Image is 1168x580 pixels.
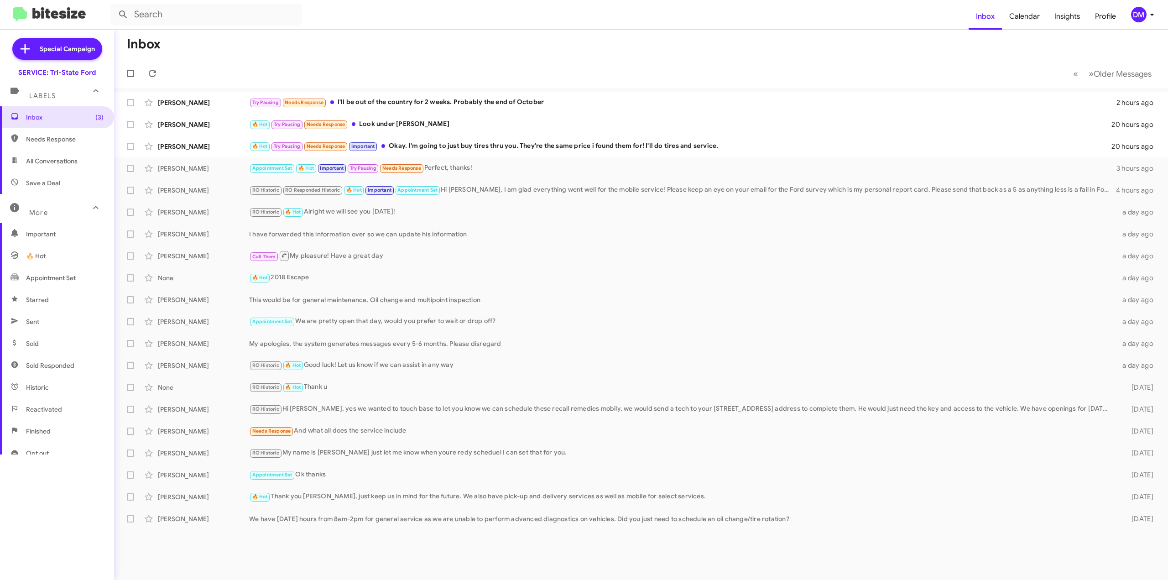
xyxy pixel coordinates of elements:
[351,143,375,149] span: Important
[249,316,1114,327] div: We are pretty open that day, would you prefer to wait or drop off?
[249,404,1114,414] div: Hi [PERSON_NAME], yes we wanted to touch base to let you know we can schedule these recall remedi...
[158,339,249,348] div: [PERSON_NAME]
[969,3,1002,30] span: Inbox
[249,382,1114,392] div: Thank u
[26,449,49,458] span: Opt out
[252,472,292,478] span: Appointment Set
[158,449,249,458] div: [PERSON_NAME]
[252,121,268,127] span: 🔥 Hot
[1114,492,1161,502] div: [DATE]
[158,492,249,502] div: [PERSON_NAME]
[274,121,300,127] span: Try Pausing
[285,187,340,193] span: RO Responded Historic
[285,384,301,390] span: 🔥 Hot
[249,250,1114,261] div: My pleasure! Have a great day
[1114,514,1161,523] div: [DATE]
[95,113,104,122] span: (3)
[26,157,78,166] span: All Conversations
[26,113,104,122] span: Inbox
[158,164,249,173] div: [PERSON_NAME]
[252,362,279,368] span: RO Historic
[252,494,268,500] span: 🔥 Hot
[1002,3,1047,30] a: Calendar
[158,317,249,326] div: [PERSON_NAME]
[1114,383,1161,392] div: [DATE]
[1114,295,1161,304] div: a day ago
[252,384,279,390] span: RO Historic
[158,186,249,195] div: [PERSON_NAME]
[307,121,345,127] span: Needs Response
[368,187,391,193] span: Important
[249,514,1114,523] div: We have [DATE] hours from 8am-2pm for general service as we are unable to perform advanced diagno...
[26,135,104,144] span: Needs Response
[158,470,249,480] div: [PERSON_NAME]
[252,450,279,456] span: RO Historic
[26,317,39,326] span: Sent
[285,209,301,215] span: 🔥 Hot
[26,251,46,261] span: 🔥 Hot
[1089,68,1094,79] span: »
[26,273,76,282] span: Appointment Set
[1114,230,1161,239] div: a day ago
[1114,361,1161,370] div: a day ago
[158,514,249,523] div: [PERSON_NAME]
[26,383,49,392] span: Historic
[320,165,344,171] span: Important
[1114,339,1161,348] div: a day ago
[1131,7,1147,22] div: DM
[1114,164,1161,173] div: 3 hours ago
[252,99,279,105] span: Try Pausing
[252,209,279,215] span: RO Historic
[1114,208,1161,217] div: a day ago
[1111,120,1161,129] div: 20 hours ago
[249,295,1114,304] div: This would be for general maintenance, Oil change and multipoint inspection
[249,448,1114,458] div: My name is [PERSON_NAME] just let me know when youre redy scheduel I can set that for you.
[158,120,249,129] div: [PERSON_NAME]
[252,165,292,171] span: Appointment Set
[158,230,249,239] div: [PERSON_NAME]
[249,163,1114,173] div: Perfect, thanks!
[252,406,279,412] span: RO Historic
[1047,3,1088,30] span: Insights
[18,68,96,77] div: SERVICE: Tri-State Ford
[1088,3,1123,30] a: Profile
[1114,470,1161,480] div: [DATE]
[12,38,102,60] a: Special Campaign
[127,37,161,52] h1: Inbox
[158,142,249,151] div: [PERSON_NAME]
[1114,186,1161,195] div: 4 hours ago
[252,275,268,281] span: 🔥 Hot
[26,361,74,370] span: Sold Responded
[1114,98,1161,107] div: 2 hours ago
[1123,7,1158,22] button: DM
[26,427,51,436] span: Finished
[158,98,249,107] div: [PERSON_NAME]
[285,99,323,105] span: Needs Response
[252,428,291,434] span: Needs Response
[298,165,314,171] span: 🔥 Hot
[158,251,249,261] div: [PERSON_NAME]
[1114,449,1161,458] div: [DATE]
[252,254,276,260] span: Call Them
[274,143,300,149] span: Try Pausing
[249,230,1114,239] div: I have forwarded this information over so we can update his information
[29,209,48,217] span: More
[249,185,1114,195] div: Hi [PERSON_NAME], I am glad everything went well for the mobile service! Please keep an eye on yo...
[249,360,1114,371] div: Good luck! Let us know if we can assist in any way
[249,470,1114,480] div: Ok thanks
[249,272,1114,283] div: 2018 Escape
[350,165,376,171] span: Try Pausing
[1114,317,1161,326] div: a day ago
[249,141,1111,152] div: Okay. I'm going to just buy tires thru you. They're the same price i found them for! I'll do tire...
[249,339,1114,348] div: My apologies, the system generates messages every 5-6 months. Please disregard
[1073,68,1078,79] span: «
[249,119,1111,130] div: Look under [PERSON_NAME]
[1068,64,1084,83] button: Previous
[158,295,249,304] div: [PERSON_NAME]
[158,273,249,282] div: None
[110,4,302,26] input: Search
[26,405,62,414] span: Reactivated
[1094,69,1152,79] span: Older Messages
